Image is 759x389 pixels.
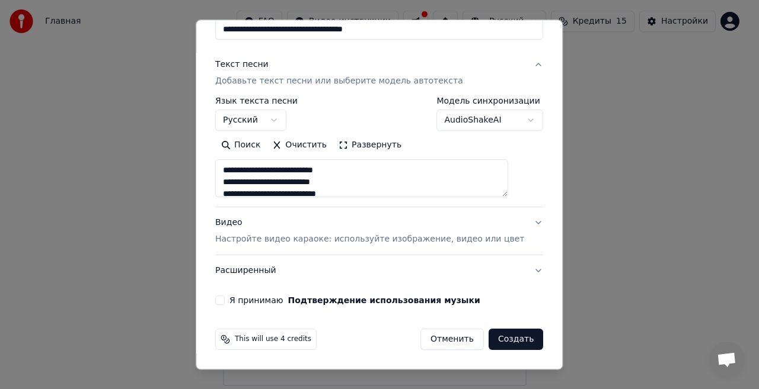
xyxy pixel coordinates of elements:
[235,335,311,345] span: This will use 4 credits
[215,136,266,155] button: Поиск
[420,329,484,351] button: Отменить
[229,297,480,305] label: Я принимаю
[215,208,543,255] button: ВидеоНастройте видео караоке: используйте изображение, видео или цвет
[215,234,524,246] p: Настройте видео караоке: используйте изображение, видео или цвет
[215,217,524,246] div: Видео
[489,329,543,351] button: Создать
[437,97,544,105] label: Модель синхронизации
[215,50,543,97] button: Текст песниДобавьте текст песни или выберите модель автотекста
[333,136,407,155] button: Развернуть
[215,97,543,207] div: Текст песниДобавьте текст песни или выберите модель автотекста
[215,76,463,88] p: Добавьте текст песни или выберите модель автотекста
[288,297,480,305] button: Я принимаю
[215,59,269,71] div: Текст песни
[215,256,543,287] button: Расширенный
[215,97,298,105] label: Язык текста песни
[267,136,333,155] button: Очистить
